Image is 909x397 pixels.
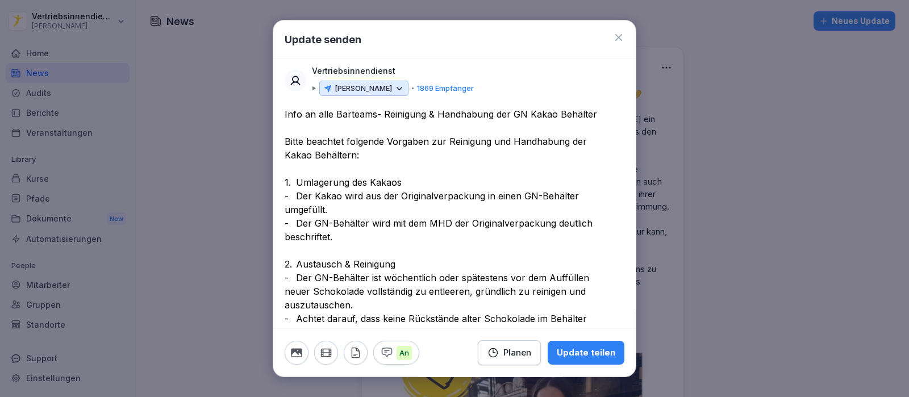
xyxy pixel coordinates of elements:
[478,340,541,365] button: Planen
[417,83,474,94] p: 1869 Empfänger
[335,83,392,94] p: [PERSON_NAME]
[397,345,412,360] p: An
[285,32,361,47] h1: Update senden
[487,346,531,359] div: Planen
[548,341,624,365] button: Update teilen
[373,341,419,365] button: An
[557,346,615,359] div: Update teilen
[312,65,395,77] p: Vertriebsinnendienst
